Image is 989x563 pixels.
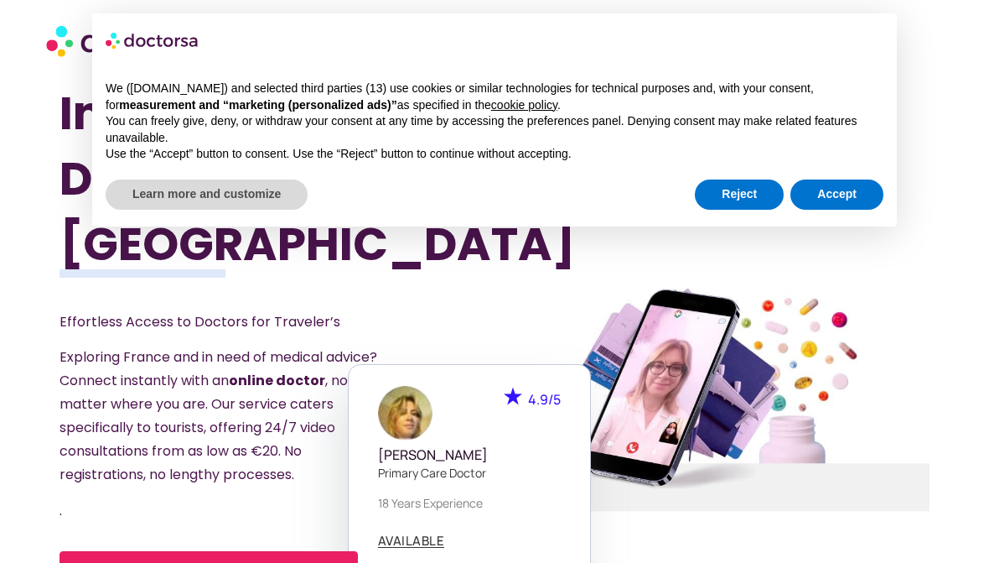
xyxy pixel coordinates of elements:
[229,371,325,390] strong: online doctor
[378,464,561,482] p: Primary care doctor
[790,180,883,210] button: Accept
[60,312,340,331] span: Effortless Access to Doctors for Traveler’s
[106,27,199,54] img: logo
[378,534,445,548] a: AVAILABLE
[695,180,784,210] button: Reject
[106,113,883,146] p: You can freely give, deny, or withdraw your consent at any time by accessing the preferences pane...
[378,534,445,547] span: AVAILABLE
[60,81,429,277] h1: Instant Online Doctors in [GEOGRAPHIC_DATA]
[491,98,557,112] a: cookie policy
[378,494,561,512] p: 18 years experience
[60,499,389,523] p: .
[106,146,883,163] p: Use the “Accept” button to consent. Use the “Reject” button to continue without accepting.
[378,447,561,463] h5: [PERSON_NAME]
[106,81,883,113] p: We ([DOMAIN_NAME]) and selected third parties (13) use cookies or similar technologies for techni...
[119,98,396,112] strong: measurement and “marketing (personalized ads)”
[106,180,308,210] button: Learn more and customize
[528,390,561,409] span: 4.9/5
[60,347,377,484] span: Exploring France and in need of medical advice? Connect instantly with an , no matter where you a...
